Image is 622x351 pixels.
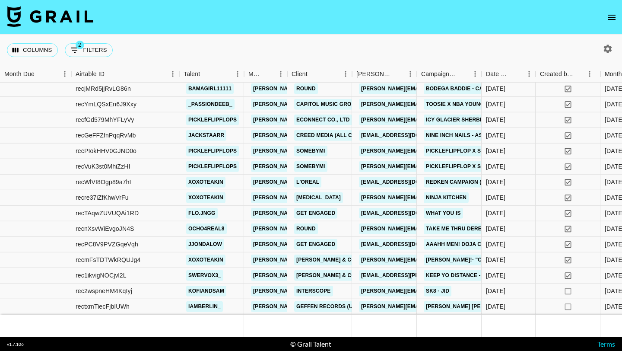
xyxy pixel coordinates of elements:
a: [PERSON_NAME][EMAIL_ADDRESS][DOMAIN_NAME][PERSON_NAME] [359,161,544,172]
a: ocho4real8 [186,223,227,234]
div: recVuK3st0MhiZzHI [76,162,130,171]
a: [PERSON_NAME][EMAIL_ADDRESS][PERSON_NAME][DOMAIN_NAME] [251,177,436,188]
a: Ninja Kitchen [424,192,469,203]
div: Airtable ID [76,66,105,83]
a: [EMAIL_ADDRESS][PERSON_NAME][DOMAIN_NAME] [359,270,500,281]
a: somebymi [294,146,327,156]
span: 2 [76,41,84,49]
div: 10/10/2025 [486,271,505,280]
div: 02/10/2025 [486,100,505,108]
img: Grail Talent [7,6,93,27]
button: Menu [274,67,287,80]
div: Month Due [4,66,35,83]
div: recmFsTDTWkRQUJg4 [76,255,140,264]
div: recGeFFZfnPqqRvMb [76,131,136,140]
a: [PERSON_NAME][EMAIL_ADDRESS][PERSON_NAME][DOMAIN_NAME] [251,270,436,281]
div: Date Created [482,66,536,83]
a: [PERSON_NAME][EMAIL_ADDRESS][PERSON_NAME][DOMAIN_NAME] [359,301,544,312]
div: Talent [179,66,244,83]
a: [PERSON_NAME][EMAIL_ADDRESS][PERSON_NAME][DOMAIN_NAME] [359,255,544,265]
div: 02/10/2025 [486,287,505,295]
div: 02/10/2025 [486,147,505,155]
a: [PERSON_NAME][EMAIL_ADDRESS][PERSON_NAME][DOMAIN_NAME] [251,83,436,94]
button: Menu [523,67,536,80]
div: v 1.7.106 [7,341,24,347]
div: Manager [244,66,287,83]
a: Toosie x NBA Youngboy - Don't Go (Unreleased) [424,99,570,110]
a: pickleflipflops [186,146,239,156]
div: recTAqwZUVUQAi1RD [76,209,139,217]
div: rec2wspneHM4KqIyj [76,287,132,295]
div: recjMRd5jjRvLG86n [76,84,131,93]
a: KEEP YO DISTANCE - KA$HDAMI [424,270,512,281]
a: [PERSON_NAME][EMAIL_ADDRESS][DOMAIN_NAME] [359,115,500,125]
div: Client [292,66,308,83]
div: Created by Grail Team [540,66,574,83]
a: [PERSON_NAME][EMAIL_ADDRESS][PERSON_NAME][DOMAIN_NAME] [251,208,436,219]
div: Talent [184,66,200,83]
a: Take Me Thru Dere - Metro Boomin [424,223,531,234]
div: recPIokHHV0GJND0o [76,147,136,155]
a: jjondalow [186,239,224,250]
a: AAAHH MEN! Doja Cat [424,239,490,250]
button: Sort [262,68,274,80]
a: [PERSON_NAME][EMAIL_ADDRESS][PERSON_NAME][DOMAIN_NAME] [251,223,436,234]
div: 02/10/2025 [486,302,505,311]
a: [PERSON_NAME][EMAIL_ADDRESS][DOMAIN_NAME][PERSON_NAME] [359,146,544,156]
a: [PERSON_NAME][EMAIL_ADDRESS][PERSON_NAME][DOMAIN_NAME] [359,192,544,203]
button: Menu [404,67,417,80]
div: recYmLQSxEn6J9Xxy [76,100,136,108]
a: flo.jngg [186,208,218,219]
div: Booker [352,66,417,83]
a: xoxoteakin [186,255,225,265]
a: somebymi [294,161,327,172]
a: [PERSON_NAME][EMAIL_ADDRESS][PERSON_NAME][DOMAIN_NAME] [251,130,436,141]
div: © Grail Talent [290,340,331,348]
a: pickleflipflops [186,115,239,125]
a: Creed Media (All Campaigns) [294,130,384,141]
a: sk8 - JID [424,286,451,297]
div: Campaign (Type) [421,66,457,83]
button: Menu [58,67,71,80]
a: Capitol Music Group [294,99,361,110]
a: [PERSON_NAME][EMAIL_ADDRESS][DOMAIN_NAME] [359,223,500,234]
div: [PERSON_NAME] [356,66,392,83]
a: Geffen Records (Universal Music) [294,301,402,312]
div: 01/10/2025 [486,131,505,140]
div: recPC8V9PVZGqeVqh [76,240,138,249]
a: xoxoteakin [186,192,225,203]
button: Menu [231,67,244,80]
div: recnXsvWiEvgoJN4S [76,224,134,233]
a: swervox3_ [186,270,223,281]
div: Airtable ID [71,66,179,83]
a: bamagirl11111 [186,83,234,94]
div: Client [287,66,352,83]
a: [EMAIL_ADDRESS][DOMAIN_NAME] [359,239,456,250]
div: Campaign (Type) [417,66,482,83]
a: Nine Inch Nails - As Alive As You Need Me To Be Phase 2 (ex-uS) [424,130,611,141]
div: rec1ikvigNOCjvl2L [76,271,127,280]
a: pickleflipflops [186,161,239,172]
a: [PERSON_NAME][EMAIL_ADDRESS][PERSON_NAME][DOMAIN_NAME] [251,99,436,110]
a: Round [294,83,318,94]
a: [PERSON_NAME][EMAIL_ADDRESS][DOMAIN_NAME] [359,99,500,110]
a: Pickleflipflop x Somebymi [424,161,508,172]
a: iamberlin_ [186,301,223,312]
a: econnect co., ltd [294,115,352,125]
button: Select columns [7,43,58,57]
div: 03/10/2025 [486,115,505,124]
a: [EMAIL_ADDRESS][DOMAIN_NAME] [359,177,456,188]
a: [PERSON_NAME] & Co LLC [294,270,369,281]
a: [PERSON_NAME][EMAIL_ADDRESS][PERSON_NAME][DOMAIN_NAME] [251,115,436,125]
a: Bodega Baddie - Cardi B [424,83,500,94]
a: [PERSON_NAME][EMAIL_ADDRESS][PERSON_NAME][DOMAIN_NAME] [359,286,544,297]
a: [PERSON_NAME][EMAIL_ADDRESS][PERSON_NAME][DOMAIN_NAME] [251,301,436,312]
div: Manager [248,66,262,83]
div: 09/10/2025 [486,255,505,264]
a: Redken Campaign (usage) [424,177,504,188]
button: Menu [166,67,179,80]
div: 08/10/2025 [486,178,505,186]
div: recre37iZfKhwVrFu [76,193,129,202]
a: [PERSON_NAME][EMAIL_ADDRESS][PERSON_NAME][DOMAIN_NAME] [251,286,436,297]
a: Get Engaged [294,208,337,219]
